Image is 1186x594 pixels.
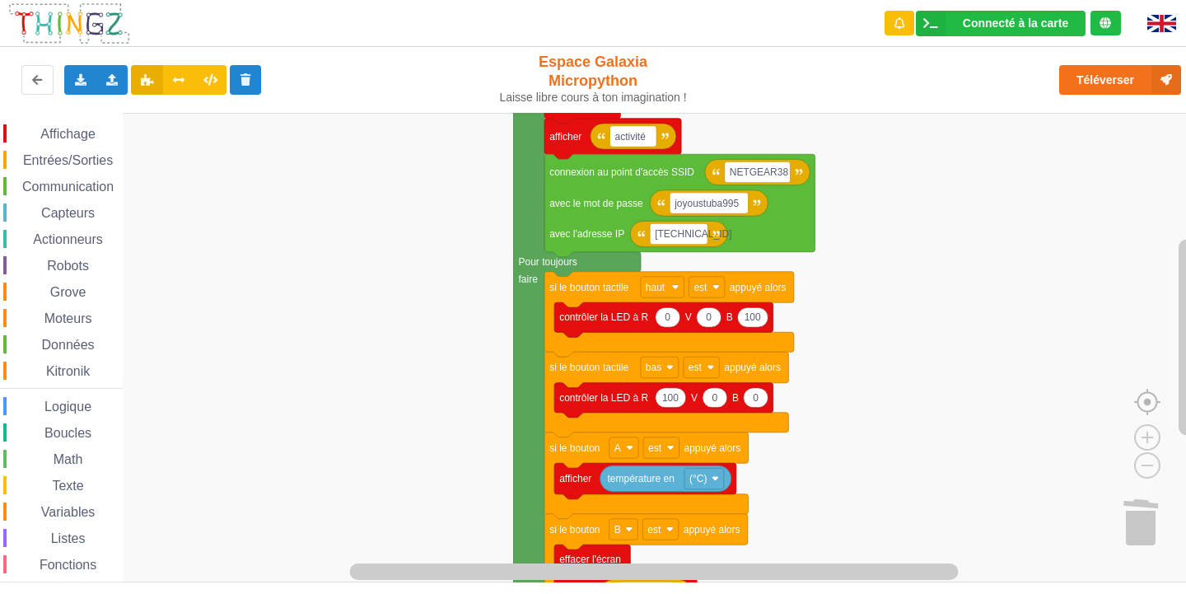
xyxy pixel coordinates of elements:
text: 0 [712,392,717,404]
span: Robots [44,259,91,273]
text: contrôler la LED à R [559,392,648,404]
text: B [726,311,733,323]
span: Affichage [38,127,97,141]
text: NETGEAR38 [730,166,789,178]
button: Téléverser [1059,65,1181,95]
text: B [614,524,621,536]
text: (°C) [689,473,707,484]
img: gb.png [1147,15,1176,32]
text: [TECHNICAL_ID] [655,228,731,240]
text: appuyé alors [724,362,781,373]
div: Laisse libre cours à ton imagination ! [493,91,694,105]
text: afficher [549,131,581,143]
span: Listes [49,531,88,545]
text: A [614,442,621,454]
span: Variables [39,505,98,519]
span: Texte [49,479,86,493]
text: Pour toujours [518,256,577,268]
text: appuyé alors [684,442,741,454]
span: Données [40,338,97,352]
text: si le bouton [549,442,600,454]
text: activité [614,131,646,143]
span: Boucles [42,426,94,440]
text: haut [646,282,665,293]
text: 100 [745,311,761,323]
text: si le bouton tactile [549,362,628,373]
text: si le bouton [549,524,600,536]
div: Connecté à la carte [963,17,1068,29]
span: Entrées/Sorties [21,153,115,167]
img: thingz_logo.png [7,2,131,45]
text: avec le mot de passe [549,198,643,209]
text: faire [518,274,538,285]
span: Actionneurs [30,232,105,246]
text: afficher [559,473,591,484]
span: Logique [42,400,94,414]
text: est [693,282,707,293]
text: est [689,362,703,373]
text: V [685,311,692,323]
text: connexion au point d'accès SSID [549,166,694,178]
span: Grove [48,285,89,299]
span: Kitronik [44,364,92,378]
div: Ta base fonctionne bien ! [916,11,1086,36]
text: 100 [662,392,679,404]
text: joyoustuba995 [674,198,739,209]
text: température en [607,473,674,484]
text: si le bouton tactile [549,282,628,293]
div: Tu es connecté au serveur de création de Thingz [1090,11,1121,35]
text: bas [646,362,661,373]
text: B [732,392,739,404]
text: 0 [665,311,670,323]
span: Math [51,452,86,466]
span: Moteurs [42,311,95,325]
text: contrôler la LED à R [559,311,648,323]
text: est [647,524,661,536]
text: effacer l'écran [559,554,621,565]
span: Communication [20,180,116,194]
text: appuyé alors [684,524,740,536]
text: V [691,392,698,404]
div: Espace Galaxia Micropython [493,53,694,105]
text: est [648,442,662,454]
text: 0 [753,392,759,404]
span: Capteurs [39,206,97,220]
span: Fonctions [37,558,99,572]
text: avec l'adresse IP [549,228,624,240]
text: 0 [706,311,712,323]
text: appuyé alors [730,282,787,293]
